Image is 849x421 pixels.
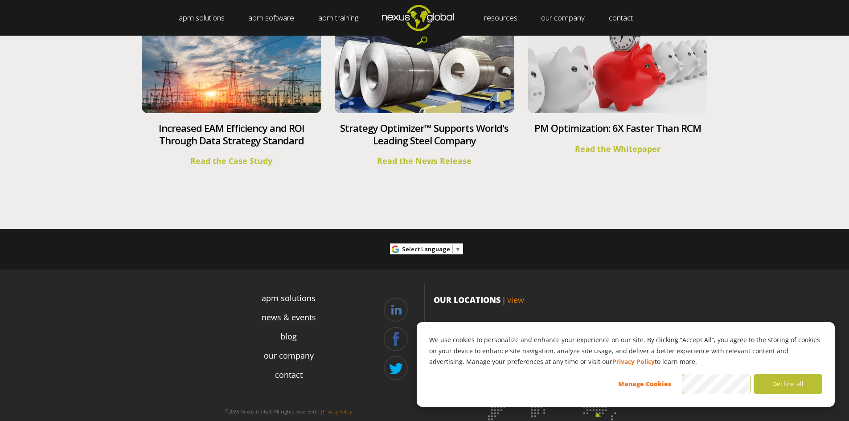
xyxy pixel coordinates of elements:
a: Increased EAM Efficiency and ROI Through Data Strategy Standard [159,121,304,147]
button: Accept all [682,374,751,394]
a: news & events [262,311,316,323]
a: Privacy Policy [612,356,655,368]
p: We use cookies to personalize and enhance your experience on our site. By clicking “Accept All”, ... [429,335,822,368]
span: ▼ [455,245,461,253]
a: blog [280,331,297,343]
a: Strategy Optimizer™ Supports World's Leading Steel Company [340,121,509,147]
a: Select Language​ [402,242,461,256]
a: our company [264,350,314,362]
p: OUR LOCATIONS [434,294,630,306]
p: 2023 Nexus Global. All rights reserved. | [211,405,367,419]
a: Read the News Release [377,155,472,166]
div: Cookie banner [417,322,835,407]
div: Navigation Menu [211,289,367,401]
a: Read the Case Study [190,155,272,166]
a: PM Optimization: 6X Faster Than RCM [534,121,701,135]
a: view [507,294,524,305]
span: | [502,294,506,305]
a: contact [275,369,303,381]
a: Read the Whitepaper [575,143,660,154]
a: apm solutions [262,292,316,304]
span: ​ [452,245,453,253]
span: Select Language [402,245,450,253]
sup: © [225,408,228,413]
button: Decline all [754,374,822,394]
a: Privacy Policy [323,408,352,415]
button: Manage Cookies [610,374,679,394]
